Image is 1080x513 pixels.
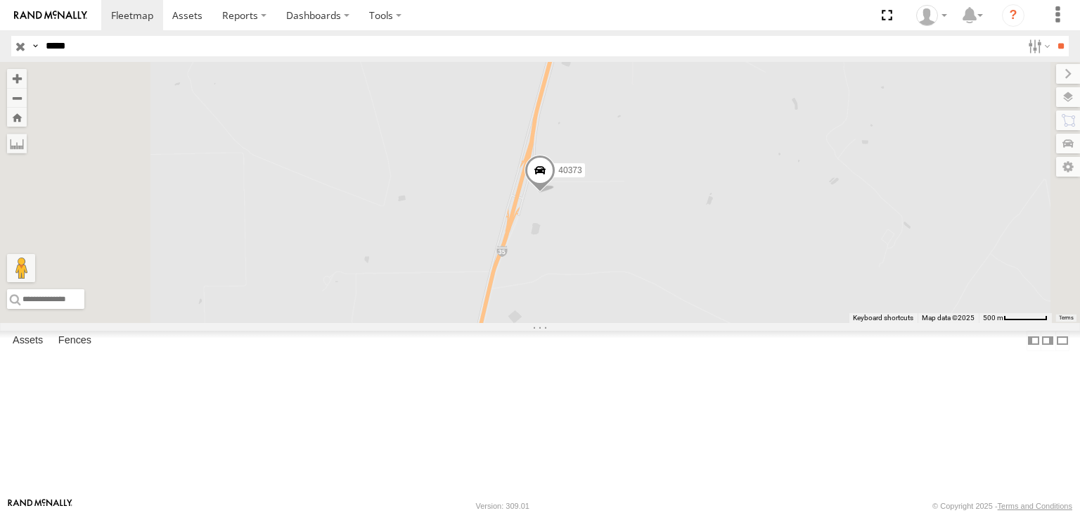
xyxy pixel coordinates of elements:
[7,88,27,108] button: Zoom out
[983,314,1003,322] span: 500 m
[1056,157,1080,177] label: Map Settings
[7,69,27,88] button: Zoom in
[7,254,35,282] button: Drag Pegman onto the map to open Street View
[1055,331,1069,351] label: Hide Summary Table
[932,502,1072,510] div: © Copyright 2025 -
[1002,4,1024,27] i: ?
[7,134,27,153] label: Measure
[476,502,529,510] div: Version: 309.01
[1027,331,1041,351] label: Dock Summary Table to the Left
[51,331,98,350] label: Fences
[998,502,1072,510] a: Terms and Conditions
[979,313,1052,323] button: Map Scale: 500 m per 59 pixels
[1041,331,1055,351] label: Dock Summary Table to the Right
[30,36,41,56] label: Search Query
[1059,315,1074,321] a: Terms (opens in new tab)
[6,331,50,350] label: Assets
[558,165,581,175] span: 40373
[853,313,913,323] button: Keyboard shortcuts
[14,11,87,20] img: rand-logo.svg
[8,499,72,513] a: Visit our Website
[1022,36,1053,56] label: Search Filter Options
[922,314,975,322] span: Map data ©2025
[7,108,27,127] button: Zoom Home
[911,5,952,26] div: Alfonso Garay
